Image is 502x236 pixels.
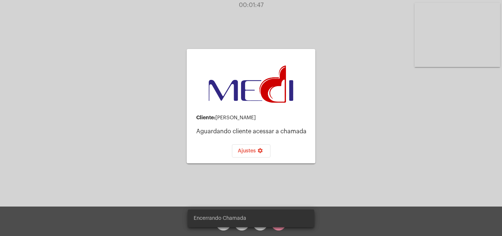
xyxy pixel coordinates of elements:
span: Ajustes [238,148,265,154]
mat-icon: settings [256,148,265,156]
button: Ajustes [232,144,270,158]
strong: Cliente: [196,115,215,120]
div: [PERSON_NAME] [196,115,309,121]
p: Aguardando cliente acessar a chamada [196,128,309,135]
span: Encerrando Chamada [194,215,246,222]
span: 00:01:47 [239,2,263,8]
img: d3a1b5fa-500b-b90f-5a1c-719c20e9830b.png [209,66,293,103]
